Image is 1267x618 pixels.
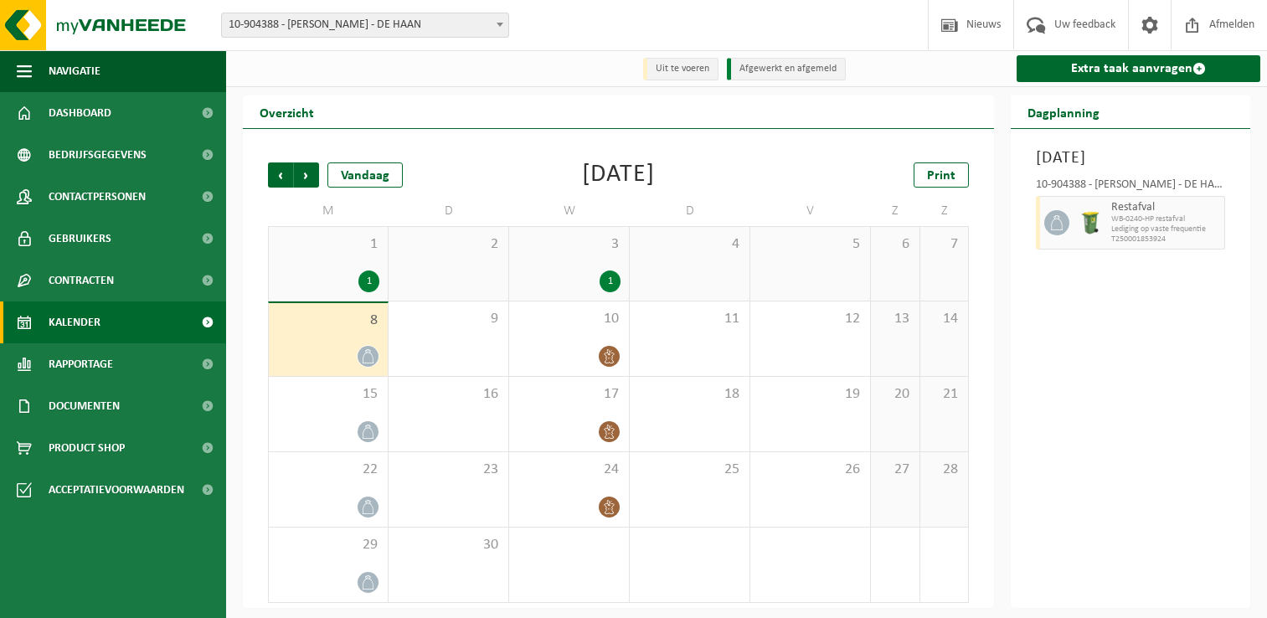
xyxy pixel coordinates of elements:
[49,301,100,343] span: Kalender
[879,310,911,328] span: 13
[397,461,500,479] span: 23
[638,385,741,404] span: 18
[49,427,125,469] span: Product Shop
[1036,146,1225,171] h3: [DATE]
[518,310,621,328] span: 10
[914,162,969,188] a: Print
[638,235,741,254] span: 4
[49,134,147,176] span: Bedrijfsgegevens
[277,312,379,330] span: 8
[750,196,871,226] td: V
[518,385,621,404] span: 17
[1036,179,1225,196] div: 10-904388 - [PERSON_NAME] - DE HAAN
[1111,201,1220,214] span: Restafval
[268,162,293,188] span: Vorige
[49,50,100,92] span: Navigatie
[582,162,655,188] div: [DATE]
[277,385,379,404] span: 15
[643,58,718,80] li: Uit te voeren
[277,536,379,554] span: 29
[759,385,862,404] span: 19
[1111,234,1220,245] span: T250001853924
[277,461,379,479] span: 22
[630,196,750,226] td: D
[929,310,961,328] span: 14
[600,270,621,292] div: 1
[49,218,111,260] span: Gebruikers
[759,461,862,479] span: 26
[1011,95,1116,128] h2: Dagplanning
[1078,210,1103,235] img: WB-0240-HPE-GN-51
[509,196,630,226] td: W
[389,196,509,226] td: D
[927,169,955,183] span: Print
[221,13,509,38] span: 10-904388 - CASANOVA - ELEWAUT LIEVEN - DE HAAN
[879,235,911,254] span: 6
[358,270,379,292] div: 1
[243,95,331,128] h2: Overzicht
[638,461,741,479] span: 25
[268,196,389,226] td: M
[397,385,500,404] span: 16
[1111,224,1220,234] span: Lediging op vaste frequentie
[277,235,379,254] span: 1
[759,310,862,328] span: 12
[49,343,113,385] span: Rapportage
[49,92,111,134] span: Dashboard
[638,310,741,328] span: 11
[294,162,319,188] span: Volgende
[327,162,403,188] div: Vandaag
[920,196,970,226] td: Z
[929,385,961,404] span: 21
[49,260,114,301] span: Contracten
[879,461,911,479] span: 27
[1017,55,1260,82] a: Extra taak aanvragen
[397,536,500,554] span: 30
[759,235,862,254] span: 5
[727,58,846,80] li: Afgewerkt en afgemeld
[929,235,961,254] span: 7
[1111,214,1220,224] span: WB-0240-HP restafval
[49,469,184,511] span: Acceptatievoorwaarden
[518,235,621,254] span: 3
[518,461,621,479] span: 24
[222,13,508,37] span: 10-904388 - CASANOVA - ELEWAUT LIEVEN - DE HAAN
[879,385,911,404] span: 20
[397,310,500,328] span: 9
[397,235,500,254] span: 2
[929,461,961,479] span: 28
[49,385,120,427] span: Documenten
[49,176,146,218] span: Contactpersonen
[871,196,920,226] td: Z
